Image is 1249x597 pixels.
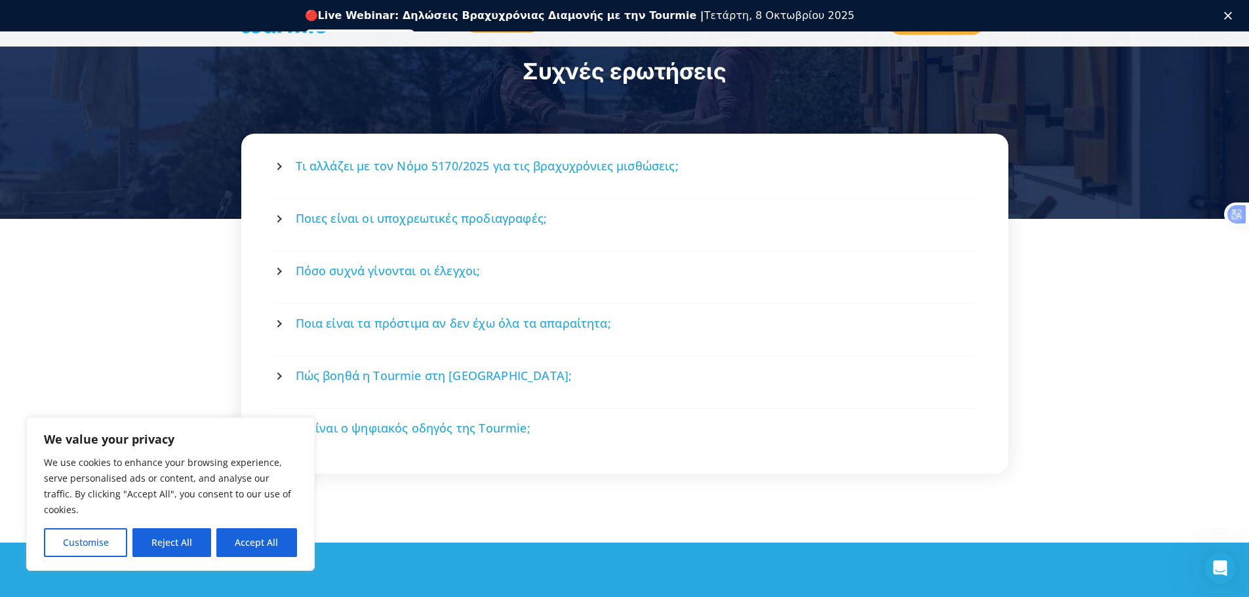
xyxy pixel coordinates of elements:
[296,263,481,279] span: Πόσο συχνά γίνονται οι έλεγχοι;
[523,58,726,85] span: Συχνές ερωτήσεις
[296,315,611,332] span: Ποια είναι τα πρόστιμα αν δεν έχω όλα τα απαραίτητα;
[318,9,704,22] b: Live Webinar: Δηλώσεις Βραχυχρόνιας Διαμονής με την Tourmie |
[216,528,297,557] button: Accept All
[296,210,547,227] span: Ποιες είναι οι υποχρεωτικές προδιαγραφές;
[276,358,974,393] a: Πώς βοηθά η Tourmie στη [GEOGRAPHIC_DATA];
[44,528,127,557] button: Customise
[276,306,974,341] a: Ποια είναι τα πρόστιμα αν δεν έχω όλα τα απαραίτητα;
[305,9,855,22] div: 🔴 Τετάρτη, 8 Οκτωβρίου 2025
[1204,552,1236,584] iframe: Intercom live chat
[1224,12,1237,20] div: Κλείσιμο
[296,368,572,384] span: Πώς βοηθά η Tourmie στη [GEOGRAPHIC_DATA];
[276,201,974,236] a: Ποιες είναι οι υποχρεωτικές προδιαγραφές;
[44,455,297,518] p: We use cookies to enhance your browsing experience, serve personalised ads or content, and analys...
[132,528,210,557] button: Reject All
[305,29,416,45] a: Εγγραφείτε δωρεάν
[296,158,679,174] span: Τι αλλάζει με τον Νόμο 5170/2025 για τις βραχυχρόνιες μισθώσεις;
[276,254,974,288] a: Πόσο συχνά γίνονται οι έλεγχοι;
[276,411,974,446] a: Τι είναι ο ψηφιακός οδηγός της Tourmie;
[296,420,530,436] span: Τι είναι ο ψηφιακός οδηγός της Tourmie;
[44,431,297,447] p: We value your privacy
[276,149,974,183] a: Τι αλλάζει με τον Νόμο 5170/2025 για τις βραχυχρόνιες μισθώσεις;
